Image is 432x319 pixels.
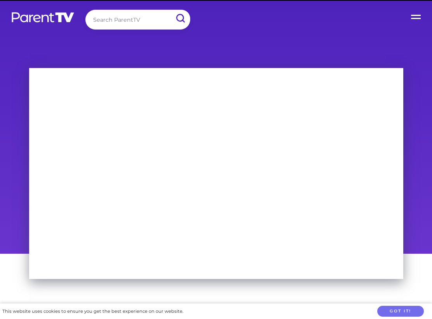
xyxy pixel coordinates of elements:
[170,10,190,27] input: Submit
[11,12,75,23] img: parenttv-logo-white.4c85aaf.svg
[51,84,180,95] p: To see the whole thing, rent or subscribe.
[2,307,183,316] div: This website uses cookies to ensure you get the best experience on our website.
[35,73,122,85] p: You're watching a free clip.
[377,306,424,317] button: Got it!
[85,10,190,30] input: Search ParentTV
